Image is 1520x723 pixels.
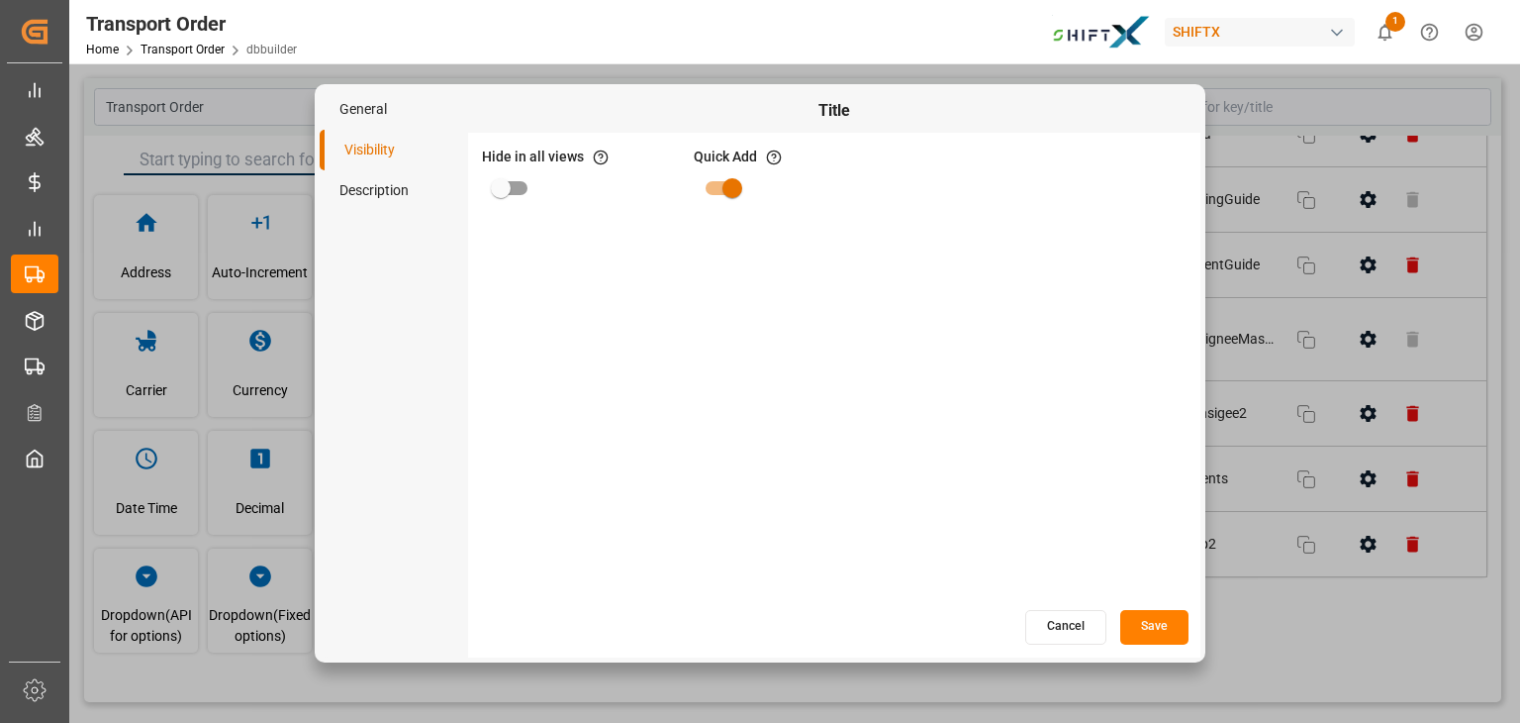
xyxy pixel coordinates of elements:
[320,89,468,130] li: General
[1165,13,1363,51] button: SHIFTX
[1385,12,1405,32] span: 1
[1363,10,1407,54] button: show 1 new notifications
[1025,610,1106,645] button: Cancel
[86,43,119,56] a: Home
[1120,610,1188,645] button: Save
[86,9,297,39] div: Transport Order
[478,99,1190,123] span: Title
[1165,18,1355,47] div: SHIFTX
[1052,15,1151,50] img: Bildschirmfoto%202024-11-13%20um%2009.31.44.png_1731487080.png
[694,147,757,167] span: Quick Add
[141,43,225,56] a: Transport Order
[320,130,468,170] li: Visibility
[320,170,468,211] li: Description
[1407,10,1452,54] button: Help Center
[482,147,584,167] span: Hide in all views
